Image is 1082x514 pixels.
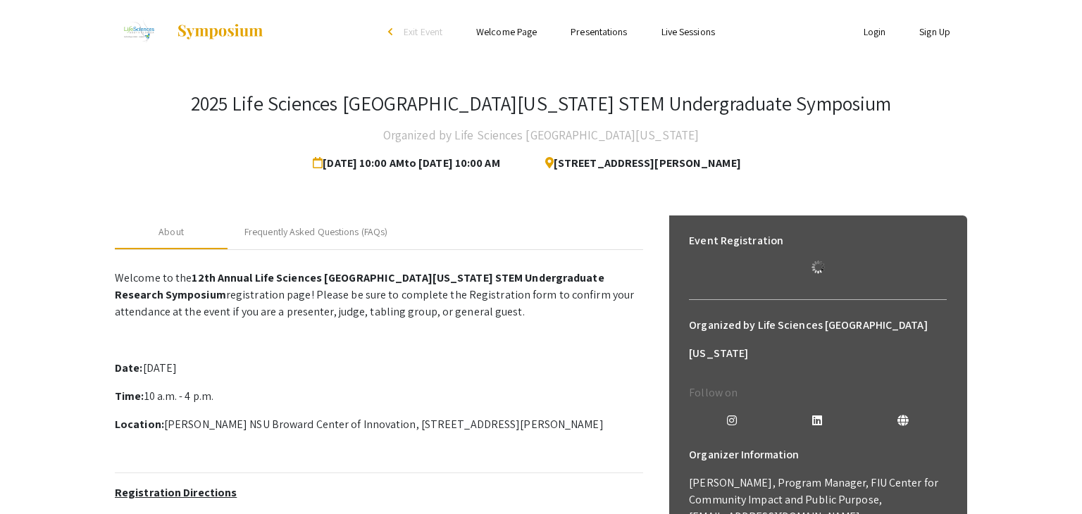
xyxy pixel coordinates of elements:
img: 2025 Life Sciences South Florida STEM Undergraduate Symposium [115,14,162,49]
img: Loading [806,255,831,280]
h6: Event Registration [689,227,783,255]
h6: Organized by Life Sciences [GEOGRAPHIC_DATA][US_STATE] [689,311,947,368]
a: Live Sessions [661,25,715,38]
p: 10 a.m. - 4 p.m. [115,388,643,405]
a: Presentations [571,25,627,38]
strong: Location: [115,417,164,432]
span: [DATE] 10:00 AM to [DATE] 10:00 AM [313,149,505,177]
div: Frequently Asked Questions (FAQs) [244,225,387,239]
strong: 12th Annual Life Sciences [GEOGRAPHIC_DATA][US_STATE] STEM Undergraduate Research Symposium [115,270,604,302]
p: [PERSON_NAME] NSU Broward Center of Innovation, [STREET_ADDRESS][PERSON_NAME] [115,416,643,433]
u: Registration Directions [115,485,237,500]
h6: Organizer Information [689,441,947,469]
span: [STREET_ADDRESS][PERSON_NAME] [534,149,741,177]
img: Symposium by ForagerOne [176,23,264,40]
a: Sign Up [919,25,950,38]
h4: Organized by Life Sciences [GEOGRAPHIC_DATA][US_STATE] [383,121,699,149]
div: About [158,225,184,239]
h3: 2025 Life Sciences [GEOGRAPHIC_DATA][US_STATE] STEM Undergraduate Symposium [191,92,892,115]
div: arrow_back_ios [388,27,397,36]
span: Exit Event [404,25,442,38]
strong: Date: [115,361,143,375]
a: Login [864,25,886,38]
p: Follow on [689,384,947,401]
a: Welcome Page [476,25,537,38]
strong: Time: [115,389,144,403]
p: [DATE] [115,360,643,377]
p: Welcome to the registration page! Please be sure to complete the Registration form to confirm you... [115,270,643,320]
a: 2025 Life Sciences South Florida STEM Undergraduate Symposium [115,14,264,49]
